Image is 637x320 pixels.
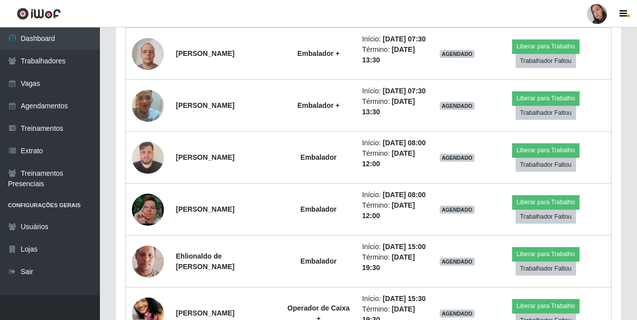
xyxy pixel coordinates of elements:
[362,34,428,44] li: Início:
[440,102,475,110] span: AGENDADO
[176,153,234,161] strong: [PERSON_NAME]
[362,86,428,96] li: Início:
[383,191,426,199] time: [DATE] 08:00
[362,44,428,65] li: Término:
[383,35,426,43] time: [DATE] 07:30
[132,77,164,134] img: 1734287030319.jpeg
[383,295,426,303] time: [DATE] 15:30
[297,101,339,109] strong: Embalador +
[440,310,475,318] span: AGENDADO
[516,210,576,224] button: Trabalhador Faltou
[362,138,428,148] li: Início:
[176,309,234,317] strong: [PERSON_NAME]
[516,262,576,276] button: Trabalhador Faltou
[132,32,164,75] img: 1723391026413.jpeg
[362,148,428,169] li: Término:
[176,252,234,271] strong: Ehlionaldo de [PERSON_NAME]
[383,243,426,251] time: [DATE] 15:00
[362,96,428,117] li: Término:
[362,242,428,252] li: Início:
[383,87,426,95] time: [DATE] 07:30
[362,200,428,221] li: Término:
[300,205,336,213] strong: Embalador
[440,206,475,214] span: AGENDADO
[16,7,61,20] img: CoreUI Logo
[440,154,475,162] span: AGENDADO
[512,247,580,261] button: Liberar para Trabalho
[132,181,164,238] img: 1673728165855.jpeg
[362,190,428,200] li: Início:
[176,205,234,213] strong: [PERSON_NAME]
[512,91,580,105] button: Liberar para Trabalho
[516,106,576,120] button: Trabalhador Faltou
[512,299,580,313] button: Liberar para Trabalho
[176,101,234,109] strong: [PERSON_NAME]
[362,252,428,273] li: Término:
[132,233,164,290] img: 1675087680149.jpeg
[512,195,580,209] button: Liberar para Trabalho
[440,258,475,266] span: AGENDADO
[440,50,475,58] span: AGENDADO
[362,294,428,304] li: Início:
[383,139,426,147] time: [DATE] 08:00
[300,257,336,265] strong: Embalador
[300,153,336,161] strong: Embalador
[132,136,164,179] img: 1733931540736.jpeg
[512,39,580,53] button: Liberar para Trabalho
[516,158,576,172] button: Trabalhador Faltou
[512,143,580,157] button: Liberar para Trabalho
[176,49,234,57] strong: [PERSON_NAME]
[297,49,339,57] strong: Embalador +
[516,54,576,68] button: Trabalhador Faltou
